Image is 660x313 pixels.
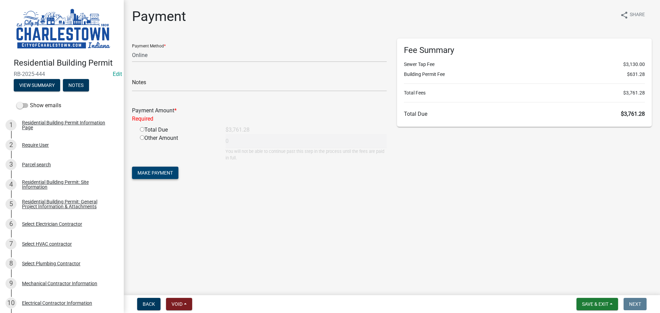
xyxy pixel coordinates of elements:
h6: Total Due [404,111,645,117]
wm-modal-confirm: Notes [63,83,89,88]
div: Parcel search [22,162,51,167]
wm-modal-confirm: Edit Application Number [113,71,122,77]
span: Void [172,301,183,307]
wm-modal-confirm: Summary [14,83,60,88]
button: Save & Exit [576,298,618,310]
span: $3,761.28 [623,89,645,97]
div: 6 [5,219,16,230]
span: Next [629,301,641,307]
button: Next [624,298,647,310]
span: $3,761.28 [621,111,645,117]
button: Make Payment [132,167,178,179]
span: RB-2025-444 [14,71,110,77]
div: Residential Building Permit: Site Information [22,180,113,189]
div: 3 [5,159,16,170]
button: Void [166,298,192,310]
label: Show emails [16,101,61,110]
span: $3,130.00 [623,61,645,68]
span: $631.28 [627,71,645,78]
div: 8 [5,258,16,269]
span: Back [143,301,155,307]
button: shareShare [615,8,650,22]
button: View Summary [14,79,60,91]
div: 4 [5,179,16,190]
div: Select HVAC contractor [22,242,72,246]
li: Total Fees [404,89,645,97]
div: Mechanical Contractor Information [22,281,97,286]
div: 5 [5,199,16,210]
span: Share [630,11,645,19]
div: 7 [5,238,16,249]
div: Residential Building Permit: General Project Information & Attachments [22,199,113,209]
div: Select Plumbing Contractor [22,261,80,266]
span: Save & Exit [582,301,608,307]
div: 10 [5,298,16,309]
img: City of Charlestown, Indiana [14,7,113,51]
div: 2 [5,139,16,150]
div: 1 [5,120,16,131]
li: Sewer Tap Fee [404,61,645,68]
div: Select Electrician Contractor [22,222,82,226]
li: Building Permit Fee [404,71,645,78]
span: Make Payment [137,170,173,176]
div: 9 [5,278,16,289]
button: Notes [63,79,89,91]
div: Residential Building Permit Information Page [22,120,113,130]
h6: Fee Summary [404,45,645,55]
div: Require User [22,143,49,147]
div: Other Amount [135,134,220,161]
h1: Payment [132,8,186,25]
div: Electrical Contractor Information [22,301,92,305]
a: Edit [113,71,122,77]
h4: Residential Building Permit [14,58,118,68]
i: share [620,11,628,19]
button: Back [137,298,161,310]
div: Payment Amount [127,107,392,123]
div: Total Due [135,126,220,134]
div: Required [132,115,387,123]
